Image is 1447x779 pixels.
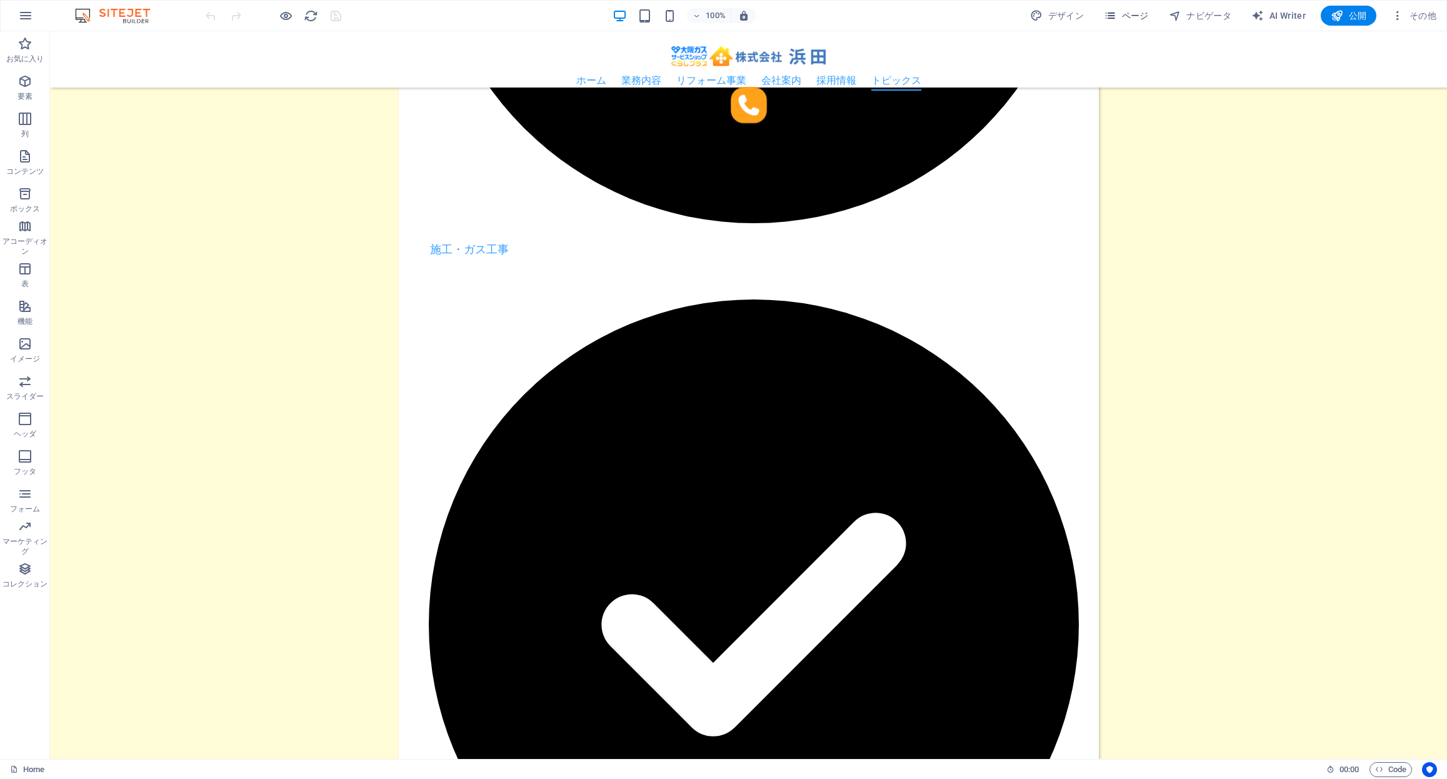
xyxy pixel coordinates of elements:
[1025,6,1089,26] button: デザイン
[1104,9,1149,22] span: ページ
[303,8,318,23] button: reload
[706,8,726,23] h6: 100%
[1339,762,1359,777] span: 00 00
[21,279,29,289] p: 表
[1369,762,1412,777] button: Code
[1251,9,1306,22] span: AI Writer
[1331,9,1366,22] span: 公開
[6,54,44,64] p: お気に入り
[1326,762,1359,777] h6: セッション時間
[21,129,29,139] p: 列
[18,316,33,326] p: 機能
[1422,762,1437,777] button: Usercentrics
[1321,6,1376,26] button: 公開
[10,204,40,214] p: ボックス
[1391,9,1436,22] span: その他
[1030,9,1084,22] span: デザイン
[14,466,36,476] p: フッタ
[1375,762,1406,777] span: Code
[72,8,166,23] img: Editor Logo
[1099,6,1154,26] button: ページ
[18,91,33,101] p: 要素
[10,762,44,777] a: クリックして選択をキャンセルし、ダブルクリックしてページを開きます
[1169,9,1231,22] span: ナビゲータ
[1246,6,1311,26] button: AI Writer
[6,166,44,176] p: コンテンツ
[738,10,749,21] i: サイズ変更時に、選択した端末にあわせてズームレベルを自動調整します。
[14,429,36,439] p: ヘッダ
[1386,6,1441,26] button: その他
[1348,765,1350,774] span: :
[1164,6,1236,26] button: ナビゲータ
[3,579,48,589] p: コレクション
[278,8,293,23] button: プレビューモードを終了して編集を続けるには、ここをクリックしてください
[6,391,44,401] p: スライダー
[10,504,40,514] p: フォーム
[304,9,318,23] i: ページのリロード
[687,8,731,23] button: 100%
[1025,6,1089,26] div: デザイン (Ctrl+Alt+Y)
[10,354,40,364] p: イメージ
